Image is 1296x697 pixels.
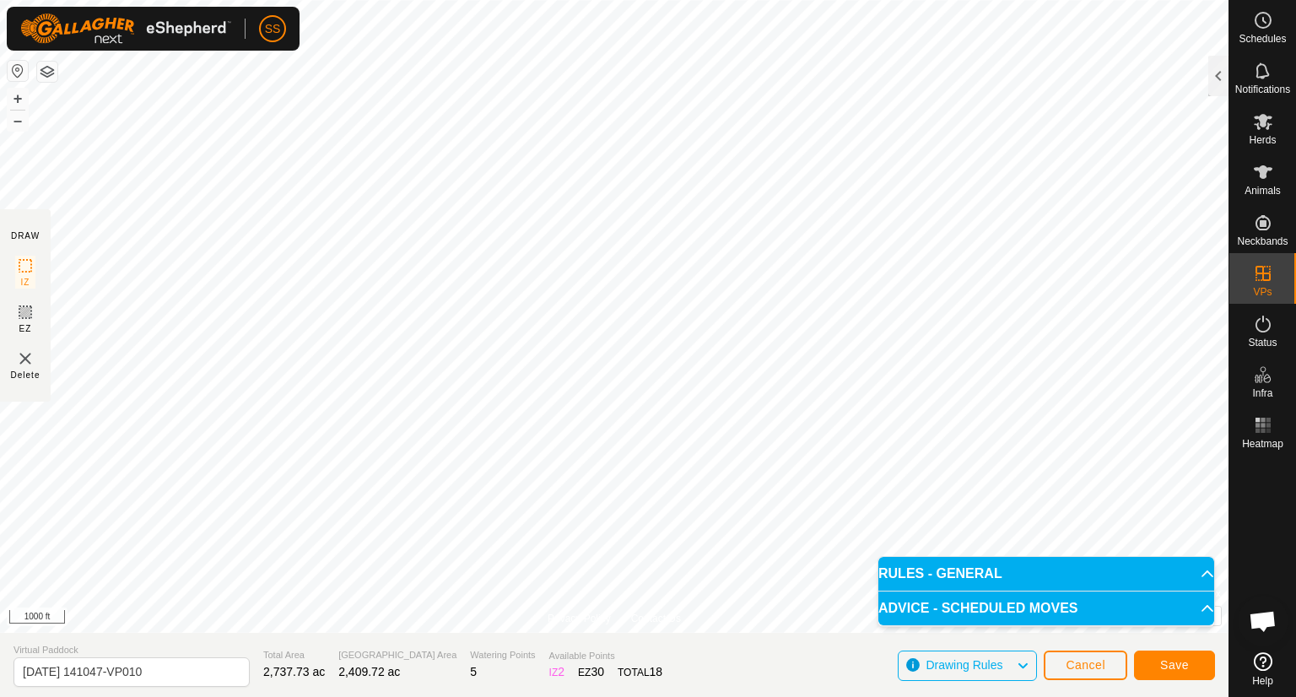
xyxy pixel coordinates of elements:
[15,348,35,369] img: VP
[470,648,535,662] span: Watering Points
[265,20,281,38] span: SS
[263,665,325,678] span: 2,737.73 ac
[1229,646,1296,693] a: Help
[8,89,28,109] button: +
[878,567,1002,581] span: RULES - GENERAL
[1253,287,1272,297] span: VPs
[618,663,662,681] div: TOTAL
[1249,135,1276,145] span: Herds
[878,592,1214,625] p-accordion-header: ADVICE - SCHEDULED MOVES
[8,61,28,81] button: Reset Map
[578,663,604,681] div: EZ
[1160,658,1189,672] span: Save
[548,611,611,626] a: Privacy Policy
[338,665,400,678] span: 2,409.72 ac
[558,665,564,678] span: 2
[1235,84,1290,95] span: Notifications
[878,557,1214,591] p-accordion-header: RULES - GENERAL
[1245,186,1281,196] span: Animals
[1066,658,1105,672] span: Cancel
[631,611,681,626] a: Contact Us
[1239,34,1286,44] span: Schedules
[650,665,663,678] span: 18
[1134,651,1215,680] button: Save
[20,14,231,44] img: Gallagher Logo
[37,62,57,82] button: Map Layers
[926,658,1002,672] span: Drawing Rules
[1248,338,1277,348] span: Status
[11,230,40,242] div: DRAW
[591,665,604,678] span: 30
[1237,236,1288,246] span: Neckbands
[11,369,40,381] span: Delete
[1044,651,1127,680] button: Cancel
[21,276,30,289] span: IZ
[1242,439,1283,449] span: Heatmap
[8,111,28,131] button: –
[1252,388,1272,398] span: Infra
[338,648,456,662] span: [GEOGRAPHIC_DATA] Area
[549,663,564,681] div: IZ
[19,322,32,335] span: EZ
[1252,676,1273,686] span: Help
[13,643,250,657] span: Virtual Paddock
[549,649,663,663] span: Available Points
[470,665,477,678] span: 5
[878,602,1077,615] span: ADVICE - SCHEDULED MOVES
[263,648,325,662] span: Total Area
[1238,596,1288,646] div: Open chat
